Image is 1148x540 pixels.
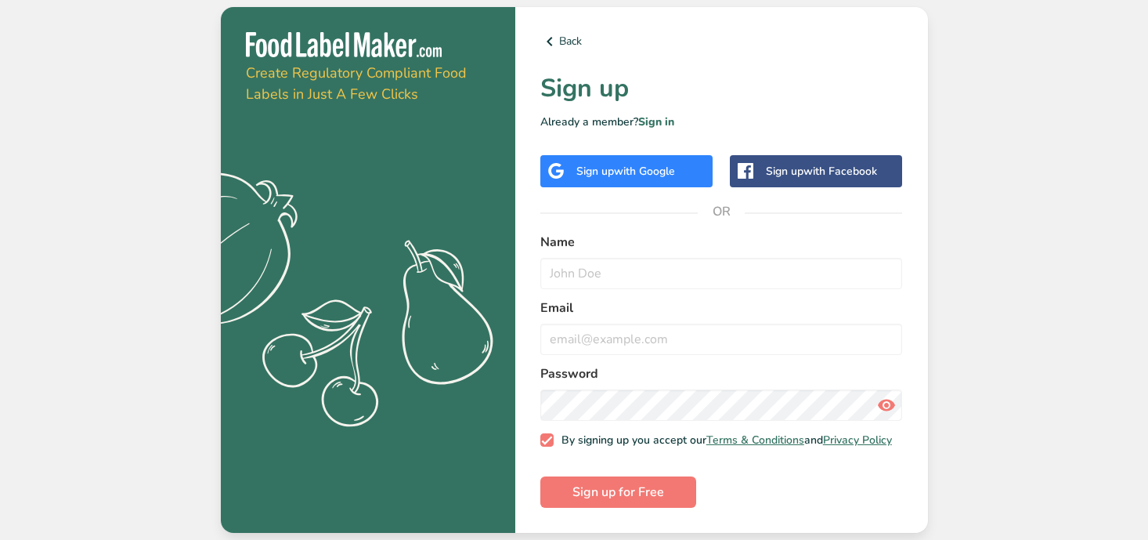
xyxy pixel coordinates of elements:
a: Terms & Conditions [706,433,804,448]
div: Sign up [576,163,675,179]
a: Privacy Policy [823,433,892,448]
span: Create Regulatory Compliant Food Labels in Just A Few Clicks [246,63,467,103]
img: Food Label Maker [246,32,442,58]
input: email@example.com [540,324,903,355]
label: Name [540,233,903,252]
div: Sign up [766,163,877,179]
a: Back [540,32,903,51]
label: Email [540,299,903,317]
span: with Google [614,164,675,179]
label: Password [540,364,903,383]
button: Sign up for Free [540,477,696,508]
span: with Facebook [803,164,877,179]
span: Sign up for Free [572,483,664,502]
p: Already a member? [540,114,903,130]
input: John Doe [540,258,903,289]
h1: Sign up [540,70,903,107]
a: Sign in [638,114,674,129]
span: OR [698,188,745,235]
span: By signing up you accept our and [554,433,892,448]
